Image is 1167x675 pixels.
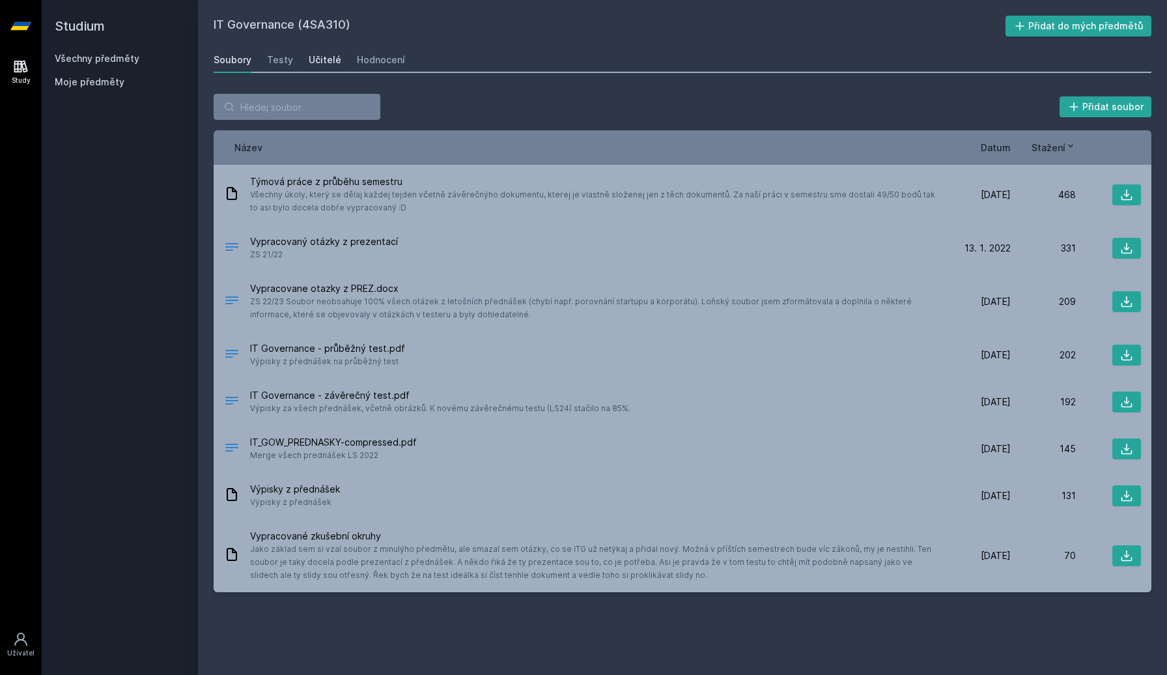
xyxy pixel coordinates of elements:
span: Týmová práce z průběhu semestru [250,175,940,188]
div: PDF [224,346,240,365]
span: Vypracovane otazky z PREZ.docx [250,282,940,295]
div: 70 [1011,549,1076,562]
div: .DOCX [224,239,240,258]
span: Vypracované zkušební okruhy [250,530,940,543]
div: 331 [1011,242,1076,255]
div: PDF [224,393,240,412]
div: 145 [1011,442,1076,455]
span: Vypracovaný otázky z prezentací [250,235,398,248]
span: Všechny úkoly, který se dělaj každej tejden včetně závěrečnýho dokumentu, kterej je vlastně slože... [250,188,940,214]
button: Název [234,141,262,154]
span: IT_GOW_PREDNASKY-compressed.pdf [250,436,417,449]
div: Hodnocení [357,53,405,66]
div: 468 [1011,188,1076,201]
div: Uživatel [7,648,35,658]
span: IT Governance - závěrečný test.pdf [250,389,630,402]
a: Soubory [214,47,251,73]
span: Stažení [1032,141,1065,154]
span: IT Governance - průběžný test.pdf [250,342,405,355]
span: [DATE] [981,442,1011,455]
span: Merge všech prednášek LS 2022 [250,449,417,462]
button: Přidat soubor [1060,96,1152,117]
span: [DATE] [981,349,1011,362]
a: Testy [267,47,293,73]
span: [DATE] [981,549,1011,562]
span: Výpisky z přednášek na průběžný test [250,355,405,368]
span: ZS 21/22 [250,248,398,261]
div: 131 [1011,489,1076,502]
div: Study [12,76,31,85]
span: ZS 22/23 Soubor neobsahuje 100% všech otázek z letošních přednášek (chybí např. porovnání startup... [250,295,940,321]
button: Přidat do mých předmětů [1005,16,1152,36]
span: Jako základ sem si vzal soubor z minulýho předmětu, ale smazal sem otázky, co se ITG už netýkaj a... [250,543,940,582]
button: Stažení [1032,141,1076,154]
span: [DATE] [981,395,1011,409]
a: Hodnocení [357,47,405,73]
span: [DATE] [981,489,1011,502]
span: 13. 1. 2022 [964,242,1011,255]
span: Výpisky z přednášek [250,483,340,496]
a: Uživatel [3,625,39,665]
a: Učitelé [309,47,341,73]
span: Výpisky z přednášek [250,496,340,509]
div: PDF [224,440,240,459]
div: 202 [1011,349,1076,362]
span: Moje předměty [55,76,124,89]
span: [DATE] [981,295,1011,308]
div: DOCX [224,293,240,311]
h2: IT Governance (4SA310) [214,16,1005,36]
div: Testy [267,53,293,66]
input: Hledej soubor [214,94,380,120]
span: [DATE] [981,188,1011,201]
div: Soubory [214,53,251,66]
button: Datum [981,141,1011,154]
div: 209 [1011,295,1076,308]
div: Učitelé [309,53,341,66]
a: Všechny předměty [55,53,139,64]
div: 192 [1011,395,1076,409]
a: Study [3,52,39,92]
span: Výpisky za všech přednášek, včetně obrázků. K novému závěrečnému testu (LS24) stačilo na 85%. [250,402,630,415]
